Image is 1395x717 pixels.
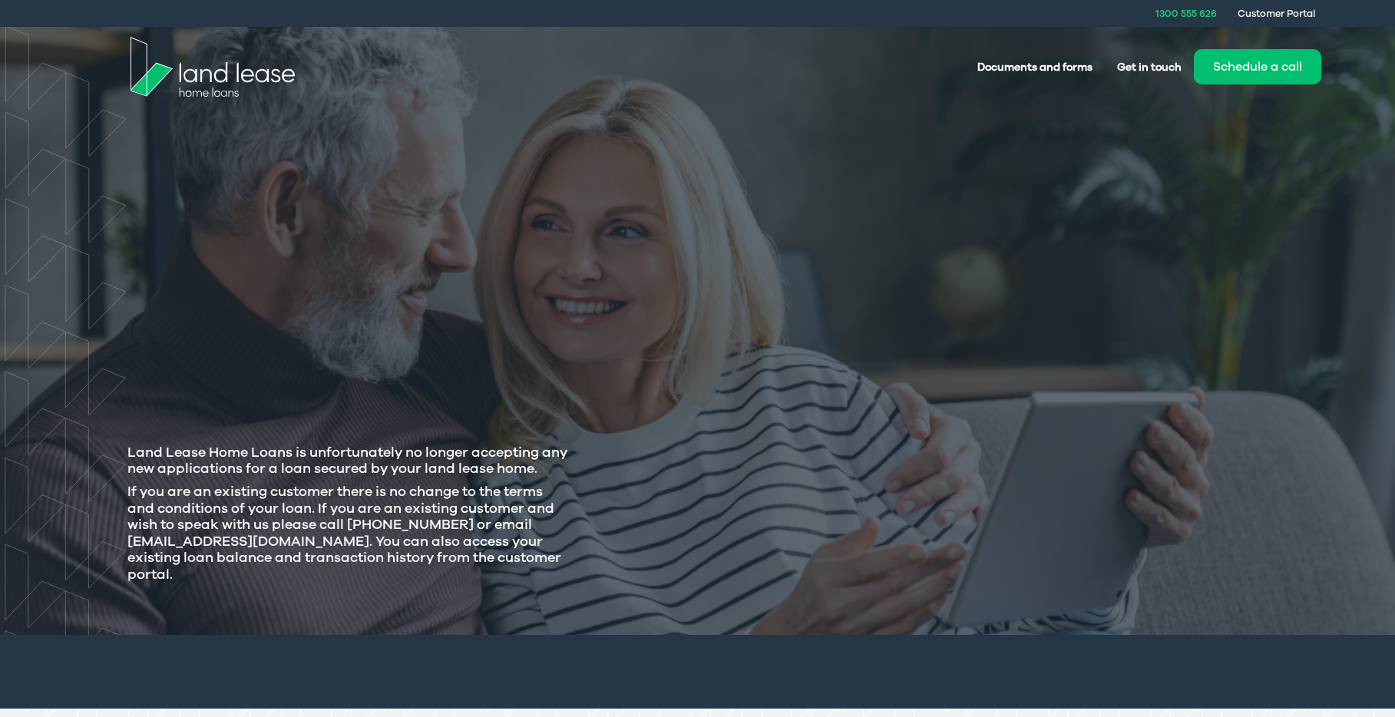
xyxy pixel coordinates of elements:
a: Get in touch [1105,53,1194,81]
img: Land Lease Home Loans [131,37,295,97]
a: Customer Portal [1238,7,1315,20]
a: 1300 555 626 [1155,7,1217,20]
h3: Land Lease Home Loans is unfortunately no longer accepting any new applications for a loan secure... [127,444,570,477]
button: Schedule a call [1194,49,1321,84]
h3: If you are an existing customer there is no change to the terms and conditions of your loan. If y... [127,484,570,583]
a: Documents and forms [965,53,1105,81]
